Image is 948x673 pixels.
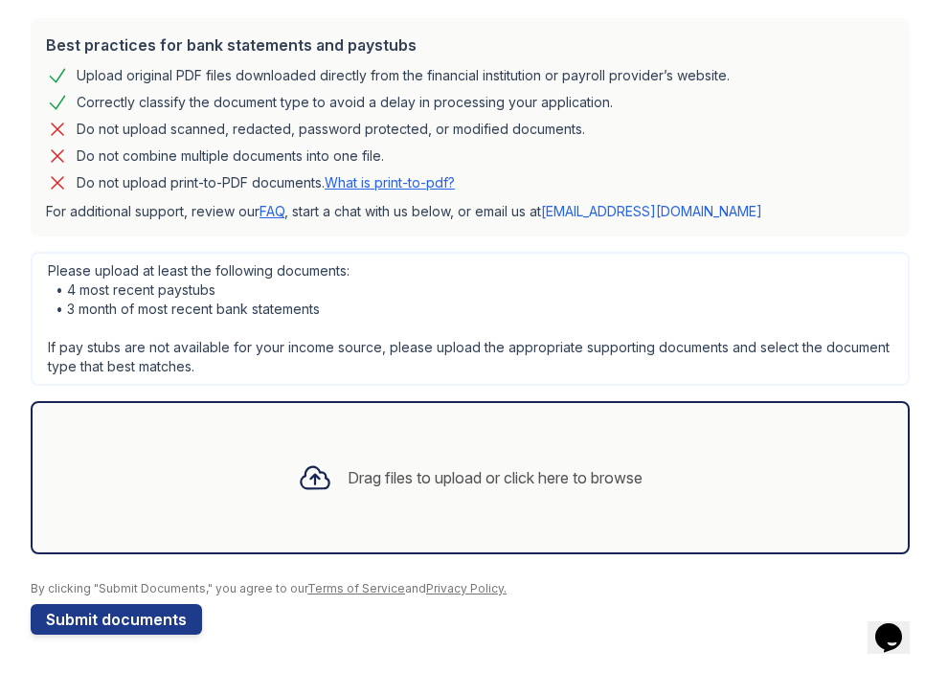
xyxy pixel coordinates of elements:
p: For additional support, review our , start a chat with us below, or email us at [46,202,894,221]
a: Privacy Policy. [426,581,507,595]
a: What is print-to-pdf? [325,174,455,191]
button: Submit documents [31,604,202,635]
a: [EMAIL_ADDRESS][DOMAIN_NAME] [541,203,762,219]
iframe: chat widget [868,596,929,654]
div: By clicking "Submit Documents," you agree to our and [31,581,917,596]
a: Terms of Service [307,581,405,595]
div: Do not upload scanned, redacted, password protected, or modified documents. [77,118,585,141]
div: Upload original PDF files downloaded directly from the financial institution or payroll provider’... [77,64,730,87]
a: FAQ [260,203,284,219]
div: Please upload at least the following documents: • 4 most recent paystubs • 3 month of most recent... [31,252,910,386]
div: Correctly classify the document type to avoid a delay in processing your application. [77,91,613,114]
div: Drag files to upload or click here to browse [348,466,643,489]
div: Do not combine multiple documents into one file. [77,145,384,168]
div: Best practices for bank statements and paystubs [46,34,894,56]
p: Do not upload print-to-PDF documents. [77,173,455,192]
